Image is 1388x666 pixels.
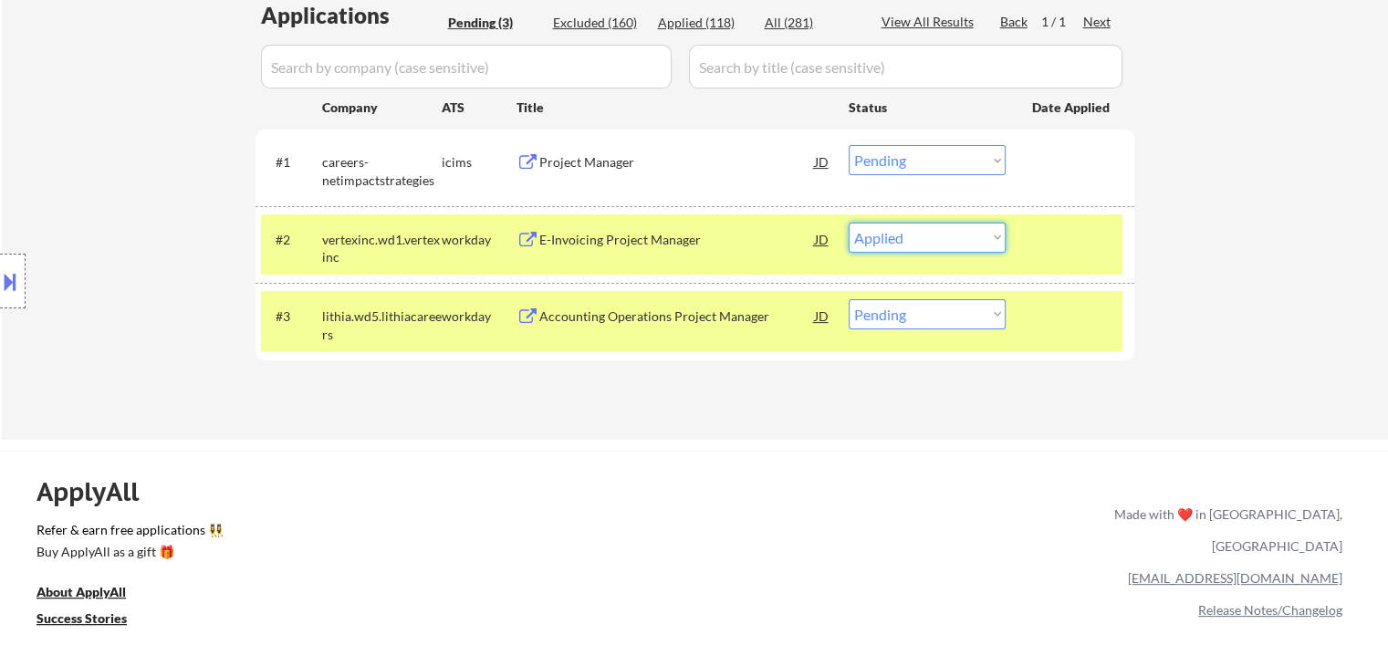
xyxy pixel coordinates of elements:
div: ApplyAll [37,476,160,507]
input: Search by company (case sensitive) [261,45,672,88]
div: workday [442,307,517,326]
div: Status [849,90,1006,123]
a: Release Notes/Changelog [1198,602,1342,618]
div: JD [813,145,831,178]
u: Success Stories [37,610,127,626]
div: 1 / 1 [1041,13,1083,31]
div: Made with ❤️ in [GEOGRAPHIC_DATA], [GEOGRAPHIC_DATA] [1107,498,1342,562]
input: Search by title (case sensitive) [689,45,1122,88]
div: Pending (3) [448,14,539,32]
div: workday [442,231,517,249]
div: Excluded (160) [553,14,644,32]
a: Buy ApplyAll as a gift 🎁 [37,543,219,566]
div: icims [442,153,517,172]
div: Applications [261,5,442,26]
a: Refer & earn free applications 👯‍♀️ [37,524,733,543]
div: JD [813,223,831,255]
div: lithia.wd5.lithiacareers [322,307,442,343]
u: About ApplyAll [37,584,126,599]
div: View All Results [882,13,979,31]
div: Company [322,99,442,117]
div: vertexinc.wd1.vertexinc [322,231,442,266]
a: About ApplyAll [37,583,151,606]
div: Title [517,99,831,117]
div: Back [1000,13,1029,31]
div: careers-netimpactstrategies [322,153,442,189]
div: Buy ApplyAll as a gift 🎁 [37,546,219,558]
div: JD [813,299,831,332]
div: Applied (118) [658,14,749,32]
div: All (281) [765,14,856,32]
a: [EMAIL_ADDRESS][DOMAIN_NAME] [1128,570,1342,586]
a: Success Stories [37,609,151,632]
div: Date Applied [1032,99,1112,117]
div: Project Manager [539,153,815,172]
div: Accounting Operations Project Manager [539,307,815,326]
div: Next [1083,13,1112,31]
div: ATS [442,99,517,117]
div: E-Invoicing Project Manager [539,231,815,249]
